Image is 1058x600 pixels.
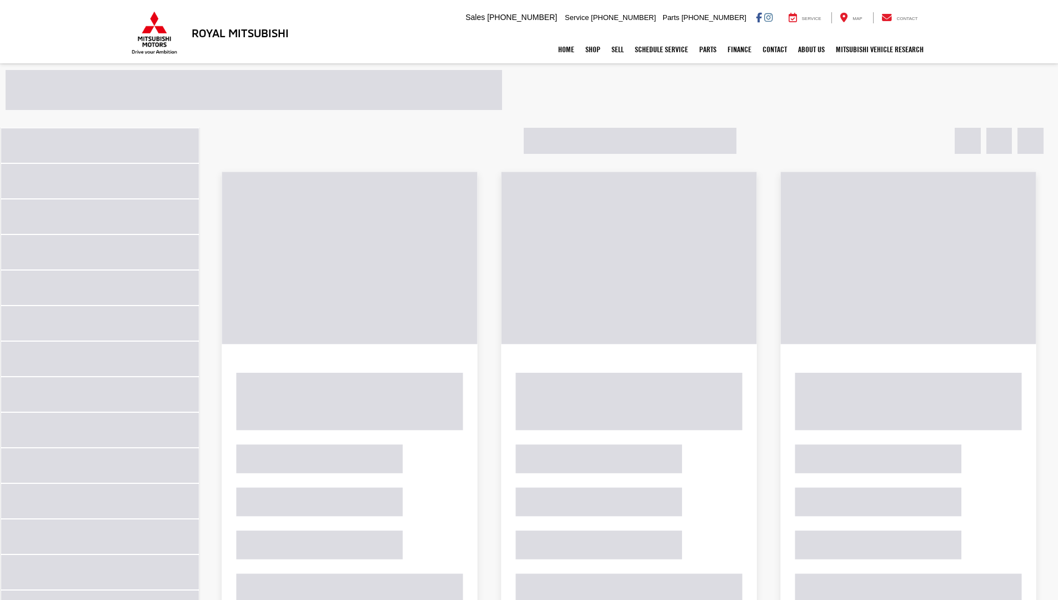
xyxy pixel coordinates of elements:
a: Mitsubishi Vehicle Research [830,36,929,63]
a: Schedule Service: Opens in a new tab [629,36,694,63]
span: Contact [896,16,917,21]
h3: Royal Mitsubishi [192,27,289,39]
img: Mitsubishi [129,11,179,54]
a: Parts: Opens in a new tab [694,36,722,63]
a: Instagram: Click to visit our Instagram page [764,13,773,22]
a: Shop [580,36,606,63]
a: Home [553,36,580,63]
a: Sell [606,36,629,63]
a: Contact [873,12,926,23]
span: Service [802,16,821,21]
span: Map [853,16,862,21]
span: [PHONE_NUMBER] [487,13,557,22]
a: Map [831,12,870,23]
a: Facebook: Click to visit our Facebook page [756,13,762,22]
a: Finance [722,36,757,63]
span: [PHONE_NUMBER] [591,13,656,22]
a: About Us [793,36,830,63]
span: Service [565,13,589,22]
span: Parts [663,13,679,22]
a: Service [780,12,830,23]
span: Sales [465,13,485,22]
span: [PHONE_NUMBER] [681,13,746,22]
a: Contact [757,36,793,63]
